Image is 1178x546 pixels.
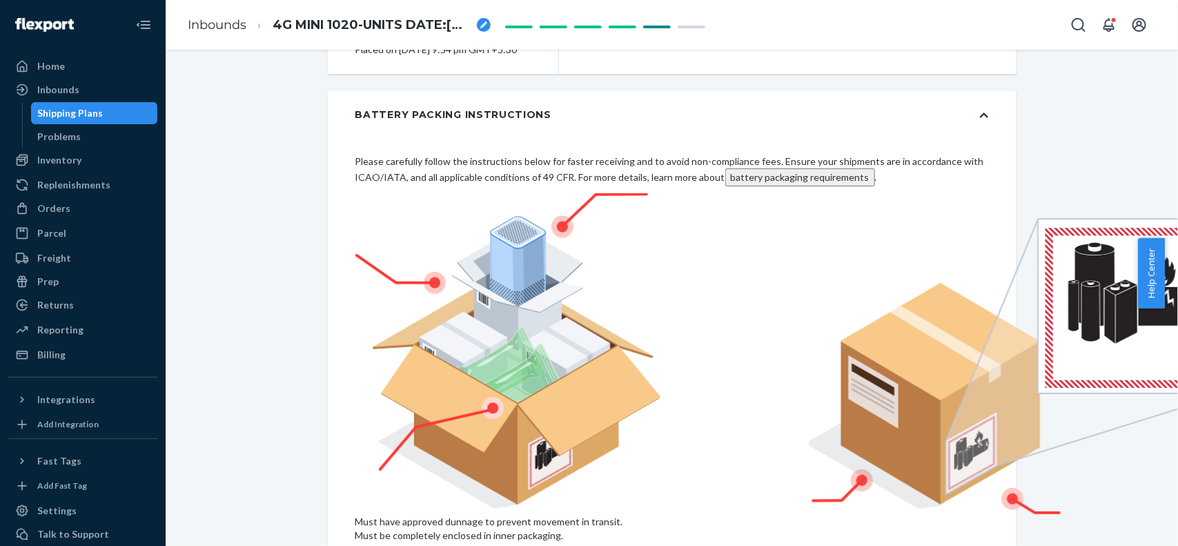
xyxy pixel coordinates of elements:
a: Orders [8,197,157,220]
a: Inbounds [8,79,157,101]
div: Placed on [DATE] 9:54 pm GMT+5:30 [355,42,531,57]
a: Returns [8,294,157,316]
div: Reporting [37,323,84,337]
div: Fast Tags [37,454,81,468]
a: Shipping Plans [31,102,158,124]
div: Freight [37,251,71,265]
a: Home [8,55,157,77]
div: Add Integration [37,418,99,430]
a: Inbounds [188,17,246,32]
figcaption: Must be completely enclosed in inner packaging. [355,529,989,543]
a: Billing [8,344,157,366]
ol: breadcrumbs [177,5,502,46]
div: Billing [37,348,66,362]
button: battery packaging requirements [725,168,875,186]
a: Replenishments [8,174,157,196]
div: Replenishments [37,178,110,192]
button: Close Navigation [130,11,157,39]
button: Open Search Box [1065,11,1092,39]
div: Add Fast Tag [37,480,87,491]
a: Parcel [8,222,157,244]
a: Add Integration [8,416,157,433]
div: Inbounds [37,83,79,97]
div: Orders [37,202,70,215]
button: Open account menu [1126,11,1153,39]
div: Parcel [37,226,66,240]
figcaption: Must have approved dunnage to prevent movement in transit. [355,515,989,529]
a: Add Fast Tag [8,478,157,494]
a: Prep [8,271,157,293]
div: Shipping Plans [38,106,104,120]
a: Problems [31,126,158,148]
div: Inventory [37,153,81,167]
a: Talk to Support [8,523,157,545]
p: Please carefully follow the instructions below for faster receiving and to avoid non-compliance f... [355,155,989,186]
div: Integrations [37,393,95,407]
button: Open notifications [1095,11,1123,39]
div: Problems [38,130,81,144]
div: Prep [37,275,59,289]
span: 4G MINI 1020-UNITS DATE:18/07/2025 [273,17,471,35]
div: Home [37,59,65,73]
div: Settings [37,504,77,518]
a: Reporting [8,319,157,341]
div: Returns [37,298,74,312]
a: Freight [8,247,157,269]
a: Settings [8,500,157,522]
div: Battery Packing Instructions [355,108,552,121]
img: Flexport logo [15,18,74,32]
button: Help Center [1138,238,1165,309]
div: Talk to Support [37,527,109,541]
a: Inventory [8,149,157,171]
button: Fast Tags [8,450,157,472]
button: Integrations [8,389,157,411]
